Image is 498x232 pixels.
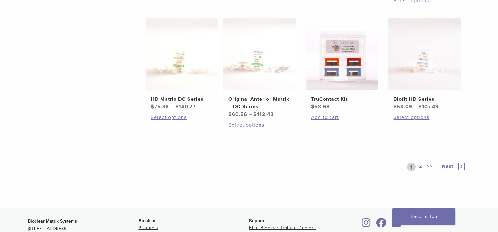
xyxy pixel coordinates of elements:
[254,111,257,117] span: $
[306,18,379,111] a: TruContact KitTruContact Kit $58.68
[311,104,315,110] span: $
[175,104,179,110] span: $
[419,104,422,110] span: $
[139,225,158,230] a: Products
[388,18,461,111] a: Biofit HD SeriesBiofit HD Series
[223,18,296,118] a: Original Anterior Matrix - DC SeriesOriginal Anterior Matrix – DC Series
[228,121,291,129] a: Select options for “Original Anterior Matrix - DC Series”
[311,104,330,110] bdi: 58.68
[374,222,389,228] a: Bioclear
[311,95,373,103] h2: TruContact Kit
[390,222,403,228] a: Bioclear
[249,111,252,117] span: –
[388,18,461,90] img: Biofit HD Series
[393,95,456,103] h2: Biofit HD Series
[393,104,412,110] bdi: 58.09
[228,95,291,111] h2: Original Anterior Matrix – DC Series
[171,104,174,110] span: –
[393,104,397,110] span: $
[228,111,232,117] span: $
[139,218,156,223] span: Bioclear
[392,208,455,225] a: Back To Top
[311,114,373,121] a: Add to cart: “TruContact Kit”
[151,104,154,110] span: $
[249,225,316,230] a: Find Bioclear Trained Doctors
[175,104,196,110] bdi: 140.77
[249,218,266,223] span: Support
[425,163,434,171] a: >>
[442,163,453,170] span: Next
[407,163,416,171] a: 1
[418,163,424,171] a: 2
[151,114,213,121] a: Select options for “HD Matrix DC Series”
[254,111,274,117] bdi: 112.43
[146,18,218,90] img: HD Matrix DC Series
[414,104,417,110] span: –
[145,18,219,111] a: HD Matrix DC SeriesHD Matrix DC Series
[419,104,439,110] bdi: 107.49
[306,18,378,90] img: TruContact Kit
[28,219,77,224] strong: Bioclear Matrix Systems
[228,111,247,117] bdi: 60.56
[151,104,169,110] bdi: 75.38
[151,95,213,103] h2: HD Matrix DC Series
[223,18,296,90] img: Original Anterior Matrix - DC Series
[360,222,373,228] a: Bioclear
[393,114,456,121] a: Select options for “Biofit HD Series”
